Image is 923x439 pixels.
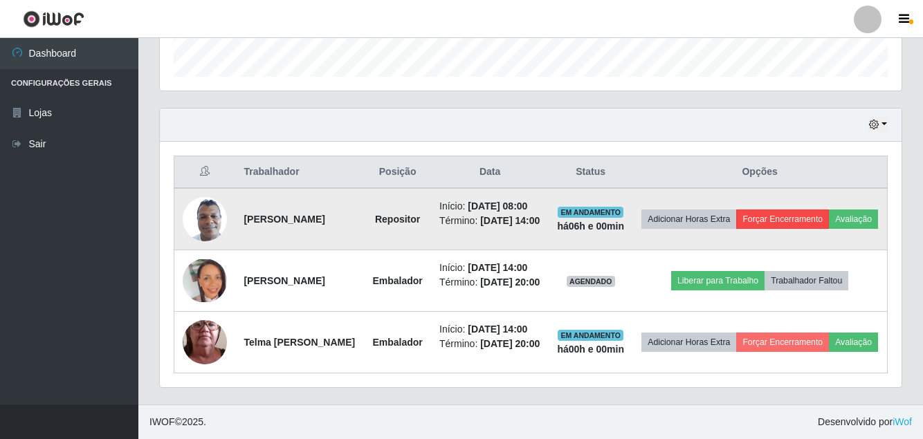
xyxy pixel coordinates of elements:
strong: Repositor [375,214,420,225]
a: iWof [893,416,912,427]
li: Início: [439,261,540,275]
time: [DATE] 14:00 [468,262,527,273]
time: [DATE] 08:00 [468,200,527,212]
span: EM ANDAMENTO [558,330,623,341]
button: Avaliação [829,333,878,352]
time: [DATE] 14:00 [480,215,540,226]
time: [DATE] 20:00 [480,338,540,349]
button: Avaliação [829,209,878,229]
li: Término: [439,275,540,290]
li: Término: [439,337,540,351]
img: 1663264446205.jpeg [183,189,227,248]
button: Forçar Encerramento [736,209,829,229]
th: Opções [632,156,887,189]
th: Posição [364,156,431,189]
strong: há 00 h e 00 min [557,344,624,355]
span: EM ANDAMENTO [558,207,623,218]
li: Início: [439,322,540,337]
strong: há 06 h e 00 min [557,221,624,232]
th: Data [431,156,549,189]
strong: Embalador [372,337,422,348]
span: © 2025 . [149,415,206,429]
strong: Telma [PERSON_NAME] [244,337,355,348]
strong: Embalador [372,275,422,286]
img: CoreUI Logo [23,10,84,28]
button: Trabalhador Faltou [765,271,848,290]
button: Liberar para Trabalho [671,271,765,290]
button: Adicionar Horas Extra [641,333,736,352]
th: Trabalhador [235,156,364,189]
strong: [PERSON_NAME] [244,275,325,286]
time: [DATE] 20:00 [480,277,540,288]
img: 1744294731442.jpeg [183,293,227,391]
span: Desenvolvido por [818,415,912,429]
button: Adicionar Horas Extra [641,209,736,229]
span: IWOF [149,416,175,427]
th: Status [549,156,632,189]
time: [DATE] 14:00 [468,324,527,335]
button: Forçar Encerramento [736,333,829,352]
li: Término: [439,214,540,228]
strong: [PERSON_NAME] [244,214,325,225]
span: AGENDADO [567,276,615,287]
li: Início: [439,199,540,214]
img: 1741725931252.jpeg [183,259,227,302]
